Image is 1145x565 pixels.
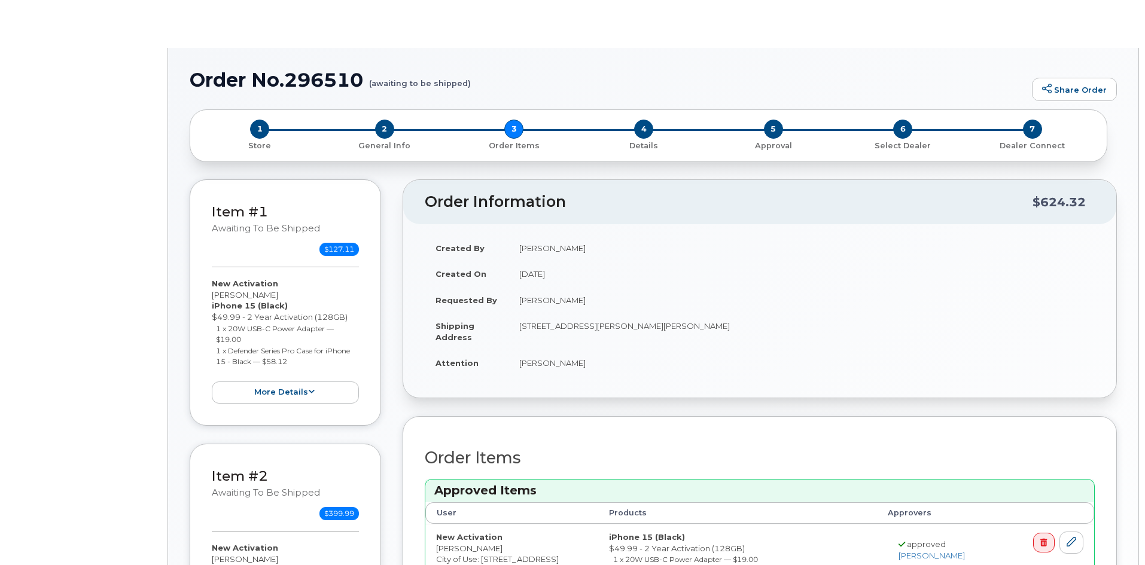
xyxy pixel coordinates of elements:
[1023,120,1042,139] span: 7
[250,120,269,139] span: 1
[425,194,1033,210] h2: Order Information
[212,468,268,484] a: Item #2
[212,223,320,234] small: awaiting to be shipped
[877,502,1008,524] th: Approvers
[634,120,653,139] span: 4
[216,324,334,344] small: 1 x 20W USB-C Power Adapter — $19.00
[212,543,278,552] strong: New Activation
[212,381,359,404] button: more details
[212,278,359,403] div: [PERSON_NAME] $49.99 - 2 Year Activation (128GB)
[436,295,497,305] strong: Requested By
[436,269,486,279] strong: Created On
[205,141,315,151] p: Store
[584,141,704,151] p: Details
[508,313,1095,350] td: [STREET_ADDRESS][PERSON_NAME][PERSON_NAME]
[436,321,474,342] strong: Shipping Address
[375,120,394,139] span: 2
[708,139,838,151] a: 5 Approval
[319,243,359,256] span: $127.11
[508,350,1095,376] td: [PERSON_NAME]
[436,358,479,368] strong: Attention
[1032,78,1117,102] a: Share Order
[319,507,359,520] span: $399.99
[907,539,946,549] span: approved
[1033,191,1086,213] div: $624.32
[212,203,268,220] a: Item #1
[843,141,963,151] p: Select Dealer
[508,235,1095,261] td: [PERSON_NAME]
[579,139,709,151] a: 4 Details
[613,555,758,564] small: 1 x 20W USB-C Power Adapter — $19.00
[899,551,965,560] a: [PERSON_NAME]
[508,287,1095,313] td: [PERSON_NAME]
[967,139,1097,151] a: 7 Dealer Connect
[972,141,1092,151] p: Dealer Connect
[325,141,445,151] p: General Info
[190,69,1026,90] h1: Order No.296510
[212,301,288,310] strong: iPhone 15 (Black)
[838,139,968,151] a: 6 Select Dealer
[893,120,912,139] span: 6
[425,449,1095,467] h2: Order Items
[508,261,1095,287] td: [DATE]
[609,532,685,542] strong: iPhone 15 (Black)
[216,346,350,367] small: 1 x Defender Series Pro Case for iPhone 15 - Black — $58.12
[212,487,320,498] small: awaiting to be shipped
[713,141,833,151] p: Approval
[434,482,1085,499] h3: Approved Items
[425,502,598,524] th: User
[320,139,450,151] a: 2 General Info
[436,532,503,542] strong: New Activation
[436,243,485,253] strong: Created By
[598,502,877,524] th: Products
[369,69,471,88] small: (awaiting to be shipped)
[764,120,783,139] span: 5
[212,279,278,288] strong: New Activation
[200,139,320,151] a: 1 Store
